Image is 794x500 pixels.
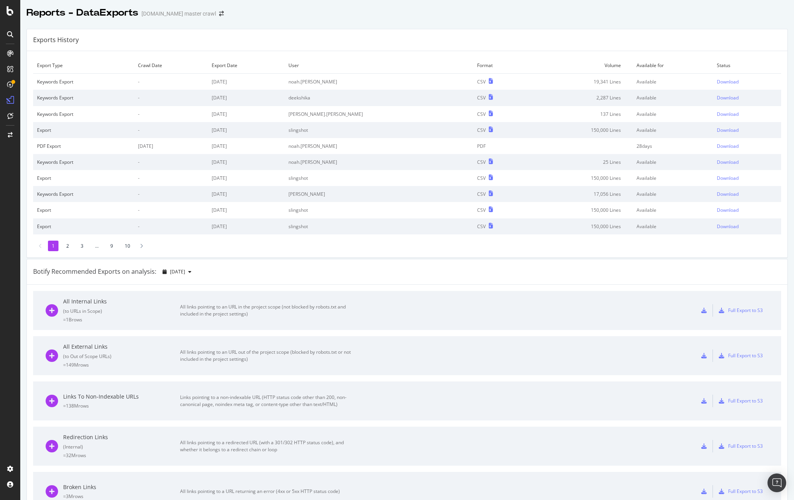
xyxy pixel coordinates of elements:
[62,241,73,251] li: 2
[717,111,777,117] a: Download
[637,78,709,85] div: Available
[717,94,777,101] a: Download
[767,473,786,492] div: Open Intercom Messenger
[477,111,486,117] div: CSV
[701,489,707,494] div: csv-export
[134,154,207,170] td: -
[717,175,777,181] a: Download
[208,90,285,106] td: [DATE]
[63,353,180,360] div: ( to Out of Scope URLs )
[180,439,355,453] div: All links pointing to a redirected URL (with a 301/302 HTTP status code), and whether it belongs ...
[477,223,486,230] div: CSV
[285,106,473,122] td: [PERSON_NAME].[PERSON_NAME]
[141,10,216,18] div: [DOMAIN_NAME] master crawl
[63,483,180,491] div: Broken Links
[528,202,633,218] td: 150,000 Lines
[528,106,633,122] td: 137 Lines
[528,57,633,74] td: Volume
[208,122,285,138] td: [DATE]
[728,397,763,404] div: Full Export to S3
[37,94,130,101] div: Keywords Export
[63,433,180,441] div: Redirection Links
[48,241,58,251] li: 1
[37,127,130,133] div: Export
[528,90,633,106] td: 2,287 Lines
[719,489,724,494] div: s3-export
[180,303,355,317] div: All links pointing to an URL in the project scope (not blocked by robots.txt and included in the ...
[208,138,285,154] td: [DATE]
[528,74,633,90] td: 19,341 Lines
[208,218,285,234] td: [DATE]
[134,122,207,138] td: -
[27,6,138,20] div: Reports - DataExports
[134,186,207,202] td: -
[717,191,739,197] div: Download
[701,398,707,404] div: csv-export
[134,138,207,154] td: [DATE]
[285,90,473,106] td: deekshika
[701,443,707,449] div: csv-export
[63,343,180,351] div: All External Links
[33,35,79,44] div: Exports History
[285,57,473,74] td: User
[63,402,180,409] div: = 138M rows
[637,111,709,117] div: Available
[33,267,156,276] div: Botify Recommended Exports on analysis:
[528,154,633,170] td: 25 Lines
[637,207,709,213] div: Available
[477,78,486,85] div: CSV
[219,11,224,16] div: arrow-right-arrow-left
[637,175,709,181] div: Available
[208,106,285,122] td: [DATE]
[37,223,130,230] div: Export
[477,207,486,213] div: CSV
[285,202,473,218] td: slingshot
[701,308,707,313] div: csv-export
[728,352,763,359] div: Full Export to S3
[134,170,207,186] td: -
[285,170,473,186] td: slingshot
[717,175,739,181] div: Download
[63,362,180,368] div: = 149M rows
[473,138,528,154] td: PDF
[477,191,486,197] div: CSV
[208,170,285,186] td: [DATE]
[37,175,130,181] div: Export
[63,493,180,500] div: = 3M rows
[637,191,709,197] div: Available
[717,159,739,165] div: Download
[713,57,781,74] td: Status
[63,452,180,459] div: = 32M rows
[719,353,724,358] div: s3-export
[477,127,486,133] div: CSV
[180,488,355,495] div: All links pointing to a URL returning an error (4xx or 5xx HTTP status code)
[717,223,739,230] div: Download
[106,241,117,251] li: 9
[719,398,724,404] div: s3-export
[285,122,473,138] td: slingshot
[717,159,777,165] a: Download
[208,154,285,170] td: [DATE]
[208,202,285,218] td: [DATE]
[91,241,103,251] li: ...
[134,74,207,90] td: -
[134,106,207,122] td: -
[477,159,486,165] div: CSV
[134,57,207,74] td: Crawl Date
[63,298,180,305] div: All Internal Links
[637,159,709,165] div: Available
[717,143,777,149] a: Download
[77,241,87,251] li: 3
[719,308,724,313] div: s3-export
[717,78,739,85] div: Download
[477,175,486,181] div: CSV
[717,223,777,230] a: Download
[473,57,528,74] td: Format
[285,154,473,170] td: noah.[PERSON_NAME]
[637,94,709,101] div: Available
[717,191,777,197] a: Download
[63,443,180,450] div: ( Internal )
[208,186,285,202] td: [DATE]
[170,268,185,275] span: 2025 Oct. 6th
[717,207,777,213] a: Download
